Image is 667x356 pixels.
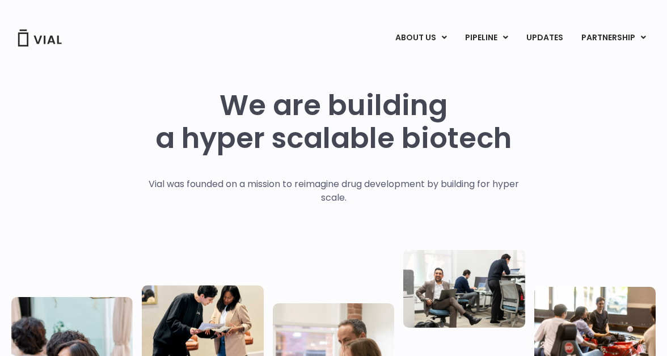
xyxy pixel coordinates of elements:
a: ABOUT USMenu Toggle [386,28,455,48]
a: PIPELINEMenu Toggle [456,28,517,48]
img: Three people working in an office [403,248,525,328]
p: Vial was founded on a mission to reimagine drug development by building for hyper scale. [137,177,531,205]
a: PARTNERSHIPMenu Toggle [572,28,655,48]
a: UPDATES [517,28,572,48]
img: Vial Logo [17,29,62,46]
h1: We are building a hyper scalable biotech [155,89,512,155]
